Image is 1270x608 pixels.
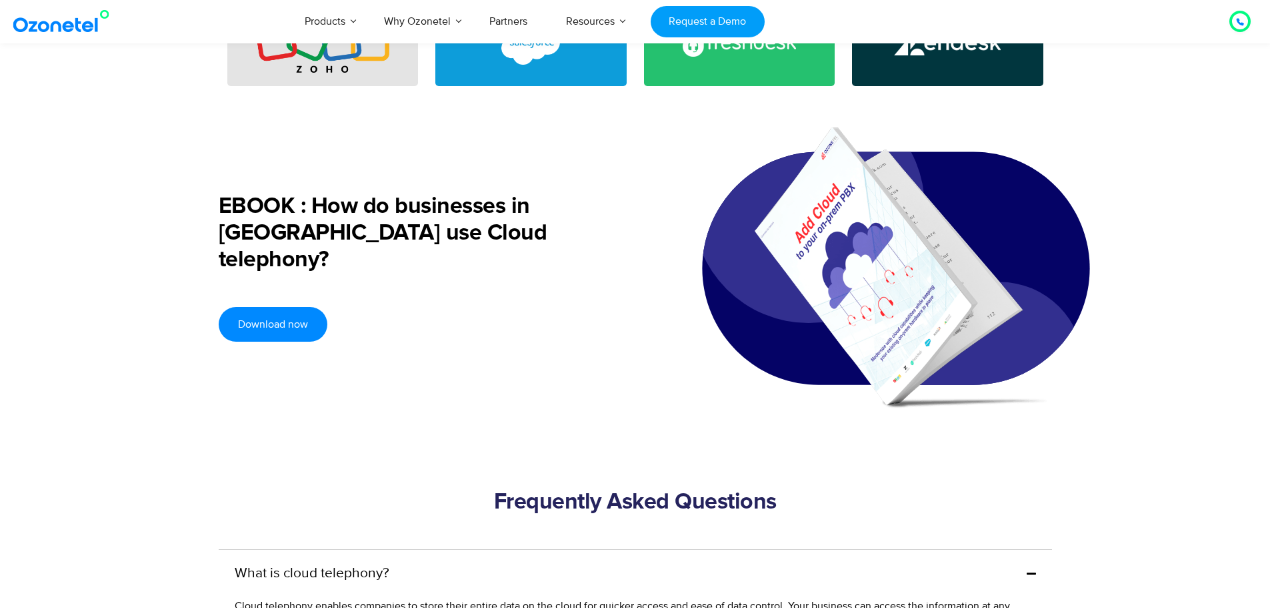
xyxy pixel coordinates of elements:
a: Download now [219,307,327,342]
img: Zendesk Call Center Integration [894,33,1001,55]
div: What is cloud telephony? [219,550,1052,598]
a: What is cloud telephony? [235,563,389,585]
a: Request a Demo [651,6,765,37]
h2: Frequently Asked Questions [219,489,1052,516]
img: EBOOK : How do Businesses in India use Cloud Telephony? [753,119,1052,416]
img: Freshdesk Call Center Integration [683,32,796,57]
span: Download now [238,319,308,330]
img: Salesforce CTI Integration with Call Center Software [501,23,560,65]
h2: EBOOK : How do businesses in [GEOGRAPHIC_DATA] use Cloud telephony? [219,194,661,274]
